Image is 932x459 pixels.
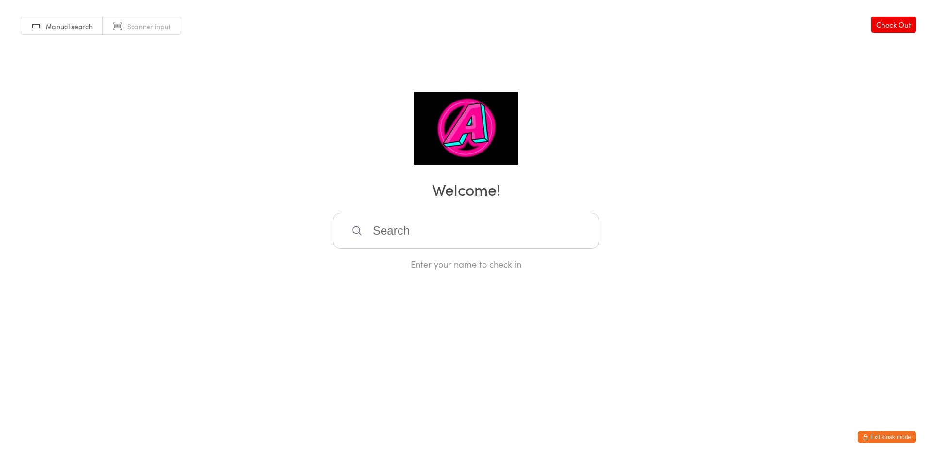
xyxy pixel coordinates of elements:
[333,213,599,249] input: Search
[871,17,916,33] a: Check Out
[10,178,922,200] h2: Welcome!
[46,21,93,31] span: Manual search
[858,431,916,443] button: Exit kiosk mode
[127,21,171,31] span: Scanner input
[333,258,599,270] div: Enter your name to check in
[414,92,518,165] img: A-Team Jiu Jitsu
